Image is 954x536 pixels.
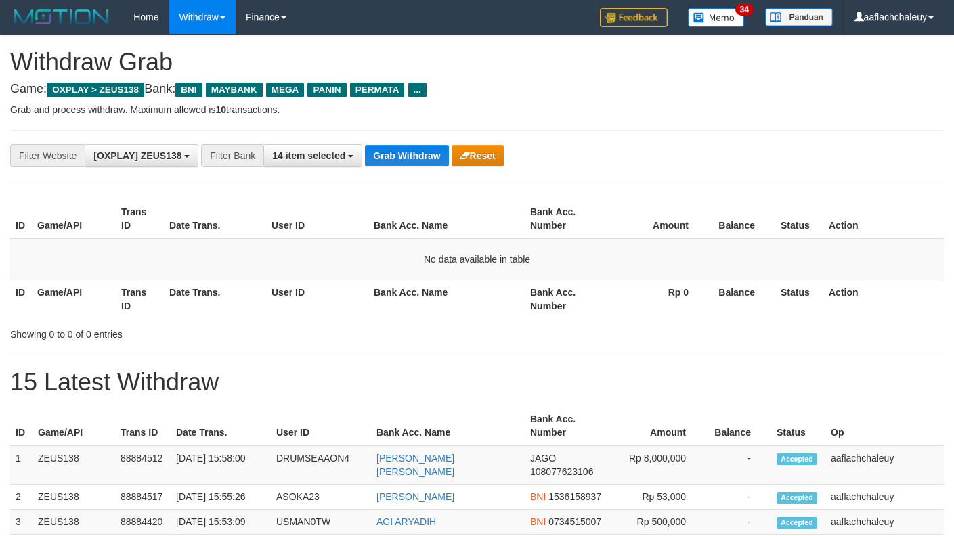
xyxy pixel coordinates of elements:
span: 34 [735,3,754,16]
img: Button%20Memo.svg [688,8,745,27]
th: Bank Acc. Number [525,407,608,445]
img: Feedback.jpg [600,8,668,27]
td: [DATE] 15:55:26 [171,485,271,510]
span: OXPLAY > ZEUS138 [47,83,144,97]
span: Accepted [777,492,817,504]
th: Game/API [32,200,116,238]
td: [DATE] 15:58:00 [171,445,271,485]
span: ... [408,83,427,97]
span: BNI [175,83,202,97]
td: USMAN0TW [271,510,371,535]
td: ZEUS138 [32,445,115,485]
td: [DATE] 15:53:09 [171,510,271,535]
span: Copy 0734515007 to clipboard [548,516,601,527]
a: [PERSON_NAME] [376,491,454,502]
td: No data available in table [10,238,944,280]
span: JAGO [530,453,556,464]
div: Filter Website [10,144,85,167]
th: Bank Acc. Number [525,200,609,238]
td: 88884517 [115,485,171,510]
h1: Withdraw Grab [10,49,944,76]
td: 1 [10,445,32,485]
th: Trans ID [115,407,171,445]
th: User ID [266,280,368,318]
td: aaflachchaleuy [825,485,944,510]
th: Date Trans. [171,407,271,445]
th: ID [10,280,32,318]
td: ZEUS138 [32,485,115,510]
th: Date Trans. [164,280,266,318]
th: Bank Acc. Name [368,280,525,318]
th: Amount [608,407,706,445]
th: User ID [266,200,368,238]
th: Balance [706,407,771,445]
td: DRUMSEAAON4 [271,445,371,485]
td: 88884512 [115,445,171,485]
span: Accepted [777,453,817,465]
th: Status [775,200,823,238]
th: Rp 0 [609,280,709,318]
th: User ID [271,407,371,445]
th: ID [10,200,32,238]
th: Bank Acc. Name [371,407,525,445]
button: 14 item selected [263,144,362,167]
td: - [706,485,771,510]
td: Rp 53,000 [608,485,706,510]
th: ID [10,407,32,445]
th: Date Trans. [164,200,266,238]
img: MOTION_logo.png [10,7,113,27]
h4: Game: Bank: [10,83,944,96]
td: Rp 500,000 [608,510,706,535]
a: AGI ARYADIH [376,516,436,527]
th: Status [775,280,823,318]
a: [PERSON_NAME] [PERSON_NAME] [376,453,454,477]
h1: 15 Latest Withdraw [10,369,944,396]
button: Grab Withdraw [365,145,448,166]
span: Accepted [777,517,817,529]
td: 88884420 [115,510,171,535]
td: - [706,445,771,485]
th: Bank Acc. Number [525,280,609,318]
p: Grab and process withdraw. Maximum allowed is transactions. [10,103,944,116]
td: aaflachchaleuy [825,510,944,535]
td: aaflachchaleuy [825,445,944,485]
th: Balance [709,280,775,318]
span: [OXPLAY] ZEUS138 [93,150,181,161]
th: Op [825,407,944,445]
td: ASOKA23 [271,485,371,510]
span: BNI [530,491,546,502]
span: 14 item selected [272,150,345,161]
th: Action [823,200,944,238]
span: PANIN [307,83,346,97]
div: Showing 0 to 0 of 0 entries [10,322,387,341]
span: Copy 1536158937 to clipboard [548,491,601,502]
th: Action [823,280,944,318]
td: Rp 8,000,000 [608,445,706,485]
img: panduan.png [765,8,833,26]
th: Balance [709,200,775,238]
td: 2 [10,485,32,510]
th: Game/API [32,280,116,318]
button: [OXPLAY] ZEUS138 [85,144,198,167]
button: Reset [452,145,504,166]
span: MEGA [266,83,305,97]
th: Bank Acc. Name [368,200,525,238]
th: Trans ID [116,280,164,318]
th: Status [771,407,825,445]
div: Filter Bank [201,144,263,167]
strong: 10 [215,104,226,115]
th: Amount [609,200,709,238]
td: ZEUS138 [32,510,115,535]
span: MAYBANK [206,83,263,97]
span: Copy 108077623106 to clipboard [530,466,593,477]
th: Trans ID [116,200,164,238]
td: - [706,510,771,535]
span: BNI [530,516,546,527]
td: 3 [10,510,32,535]
span: PERMATA [350,83,405,97]
th: Game/API [32,407,115,445]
